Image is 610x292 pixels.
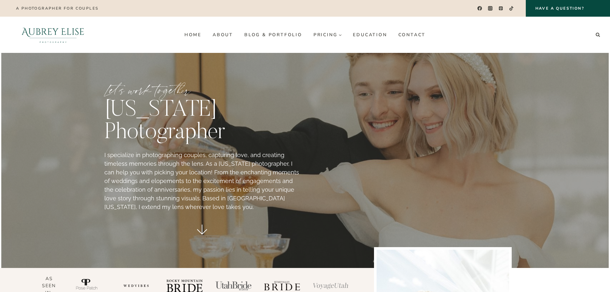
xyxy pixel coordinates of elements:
p: I specialize in photographing couples, capturing love, and creating timeless memories through the... [104,151,300,211]
a: Pricing [308,29,347,40]
a: Home [179,29,207,40]
img: Aubrey Elise Photography [8,17,98,53]
a: Instagram [486,4,495,13]
a: Contact [393,29,431,40]
a: About [207,29,239,40]
p: A photographer for couples [16,6,98,11]
a: TikTok [507,4,516,13]
a: Blog & Portfolio [239,29,308,40]
a: Facebook [475,4,484,13]
nav: Primary [179,29,431,40]
h1: [US_STATE] Photographer [104,99,300,144]
a: Pinterest [496,4,506,13]
span: Pricing [313,32,342,37]
p: Let’s work together [104,83,300,96]
a: Education [347,29,393,40]
button: View Search Form [593,30,602,39]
